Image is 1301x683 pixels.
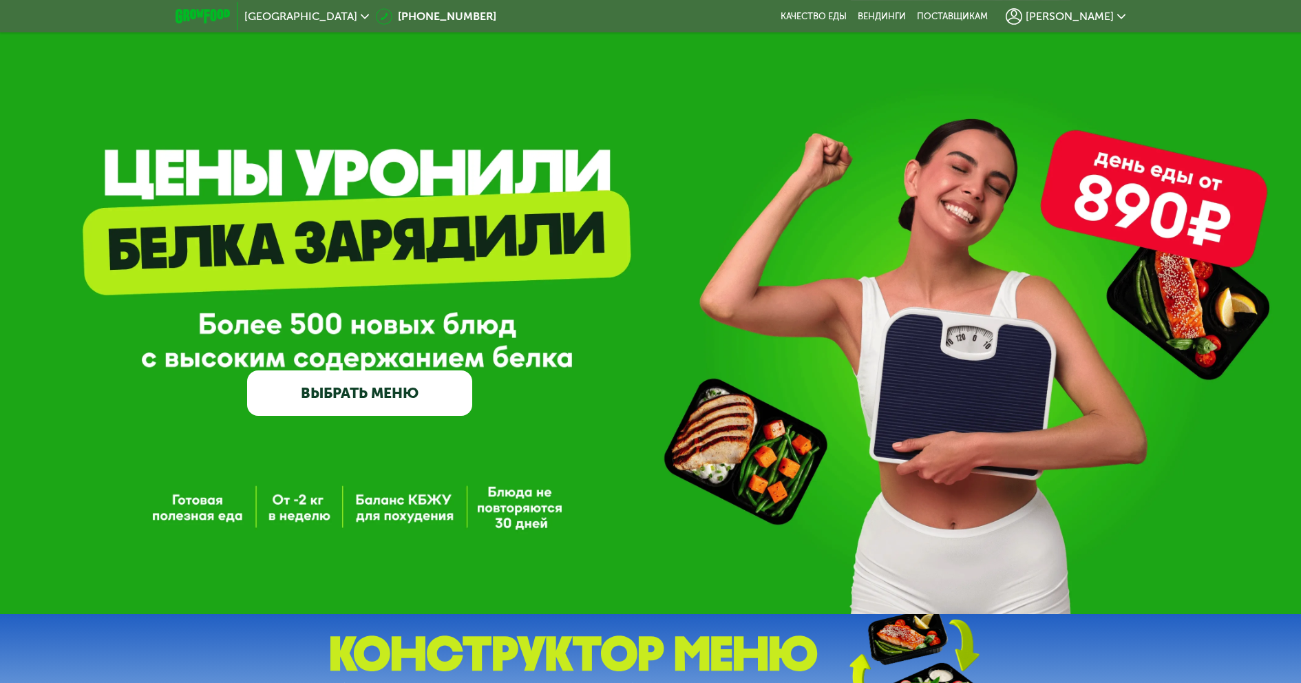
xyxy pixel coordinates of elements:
span: [GEOGRAPHIC_DATA] [244,11,357,22]
a: [PHONE_NUMBER] [376,8,496,25]
span: [PERSON_NAME] [1026,11,1114,22]
a: ВЫБРАТЬ МЕНЮ [247,370,472,416]
a: Качество еды [781,11,847,22]
div: поставщикам [917,11,988,22]
a: Вендинги [858,11,906,22]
